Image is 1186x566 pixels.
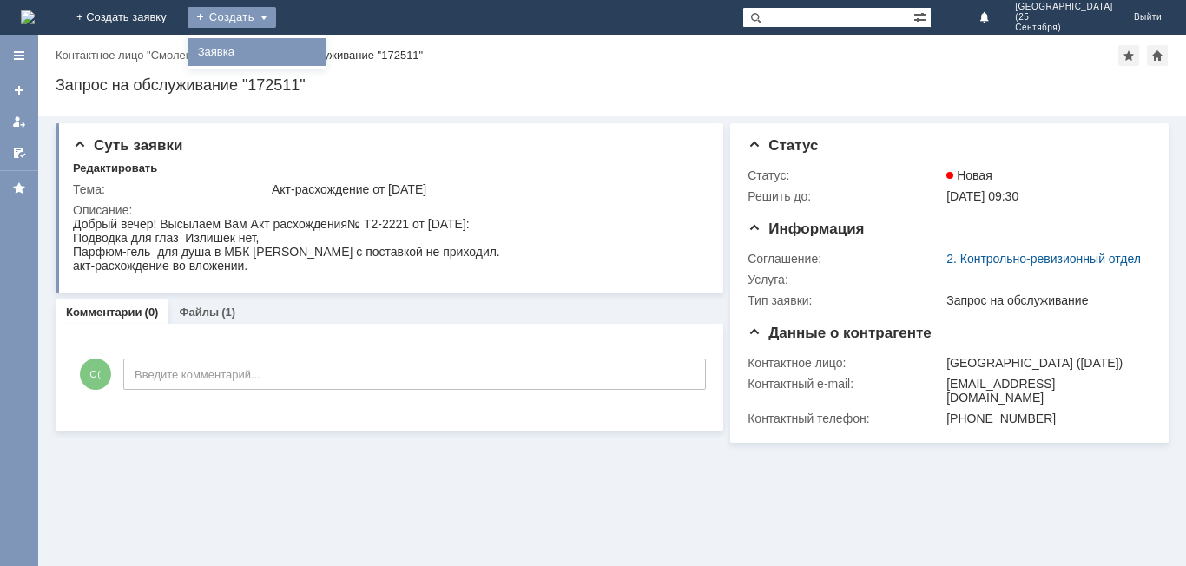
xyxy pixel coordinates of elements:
span: Расширенный поиск [913,8,931,24]
div: [GEOGRAPHIC_DATA] ([DATE]) [946,356,1143,370]
span: С( [80,359,111,390]
span: Статус [748,137,818,154]
div: Статус: [748,168,943,182]
a: Перейти на домашнюю страницу [21,10,35,24]
img: logo [21,10,35,24]
span: [GEOGRAPHIC_DATA] [1015,2,1113,12]
div: Запрос на обслуживание "172511" [56,76,1169,94]
a: Файлы [179,306,219,319]
span: Информация [748,220,864,237]
a: Заявка [191,42,323,63]
span: Данные о контрагенте [748,325,932,341]
div: Добавить в избранное [1118,45,1139,66]
span: Суть заявки [73,137,182,154]
div: Сделать домашней страницей [1147,45,1168,66]
div: / [56,49,242,62]
a: Мои согласования [5,139,33,167]
div: Создать [188,7,276,28]
div: Соглашение: [748,252,943,266]
div: [EMAIL_ADDRESS][DOMAIN_NAME] [946,377,1143,405]
span: (25 [1015,12,1113,23]
a: Контактное лицо "Смоленск (25 … [56,49,236,62]
div: Тип заявки: [748,293,943,307]
a: 2. Контрольно-ревизионный отдел [946,252,1141,266]
a: Мои заявки [5,108,33,135]
div: Контактное лицо: [748,356,943,370]
div: Редактировать [73,161,157,175]
div: Услуга: [748,273,943,286]
div: Контактный e-mail: [748,377,943,391]
div: Контактный телефон: [748,411,943,425]
div: Запрос на обслуживание [946,293,1143,307]
div: [PHONE_NUMBER] [946,411,1143,425]
a: Комментарии [66,306,142,319]
span: [DATE] 09:30 [946,189,1018,203]
div: Решить до: [748,189,943,203]
span: Новая [946,168,992,182]
div: (0) [145,306,159,319]
span: Сентября) [1015,23,1113,33]
a: Создать заявку [5,76,33,104]
div: Запрос на обслуживание "172511" [242,49,423,62]
div: (1) [221,306,235,319]
div: Тема: [73,182,268,196]
div: Акт-расхождение от [DATE] [272,182,700,196]
div: Описание: [73,203,703,217]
